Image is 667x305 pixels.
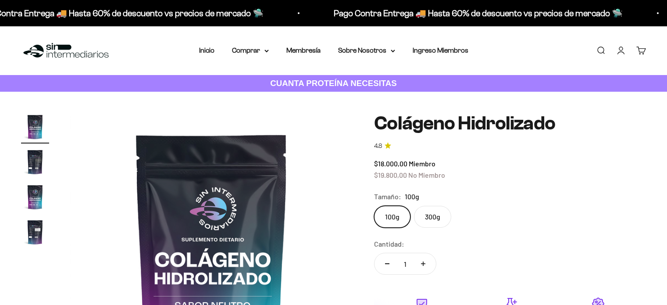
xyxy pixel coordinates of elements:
[270,79,397,88] strong: CUANTA PROTEÍNA NECESITAS
[374,171,407,179] span: $19.800,00
[408,171,445,179] span: No Miembro
[338,45,395,56] summary: Sobre Nosotros
[21,113,49,141] img: Colágeno Hidrolizado
[374,159,407,168] span: $18.000,00
[405,191,419,202] span: 100g
[232,45,269,56] summary: Comprar
[21,183,49,214] button: Ir al artículo 3
[199,47,214,54] a: Inicio
[413,47,468,54] a: Ingreso Miembros
[374,141,382,151] span: 4.8
[374,238,404,250] label: Cantidad:
[21,113,49,144] button: Ir al artículo 1
[286,47,321,54] a: Membresía
[21,148,49,176] img: Colágeno Hidrolizado
[374,113,646,134] h1: Colágeno Hidrolizado
[409,159,435,168] span: Miembro
[374,191,401,202] legend: Tamaño:
[374,141,646,151] a: 4.84.8 de 5.0 estrellas
[410,253,436,274] button: Aumentar cantidad
[375,253,400,274] button: Reducir cantidad
[21,148,49,179] button: Ir al artículo 2
[21,218,49,246] img: Colágeno Hidrolizado
[21,218,49,249] button: Ir al artículo 4
[220,6,509,20] p: Pago Contra Entrega 🚚 Hasta 60% de descuento vs precios de mercado 🛸
[21,183,49,211] img: Colágeno Hidrolizado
